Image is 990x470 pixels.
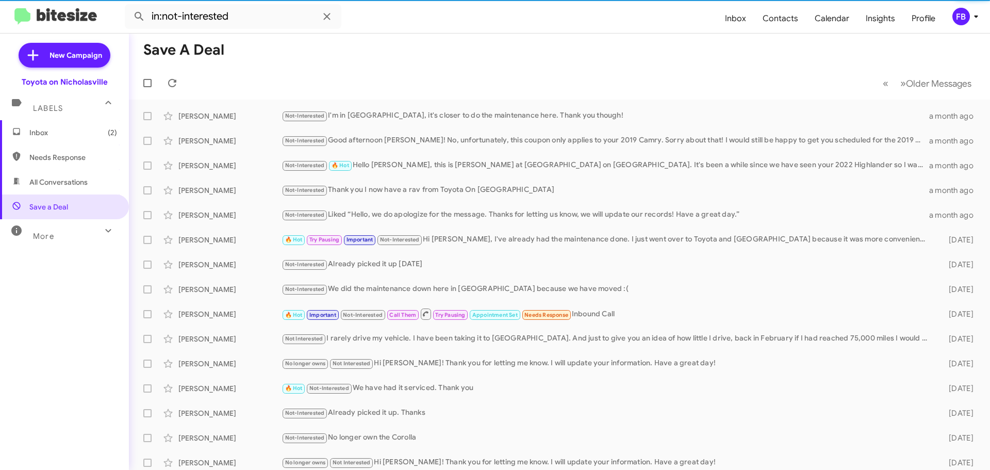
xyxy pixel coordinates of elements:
[929,185,982,196] div: a month ago
[178,185,282,196] div: [PERSON_NAME]
[33,232,54,241] span: More
[944,8,979,25] button: FB
[332,162,349,169] span: 🔥 Hot
[435,312,465,318] span: Try Pausing
[906,78,971,89] span: Older Messages
[389,312,416,318] span: Call Them
[19,43,110,68] a: New Campaign
[754,4,806,34] a: Contacts
[932,334,982,344] div: [DATE]
[929,210,982,220] div: a month ago
[929,136,982,146] div: a month ago
[285,137,325,144] span: Not-Interested
[932,309,982,319] div: [DATE]
[282,432,932,444] div: No longer own the Corolla
[309,385,349,392] span: Not-Interested
[932,359,982,369] div: [DATE]
[285,360,326,367] span: No longer owns
[929,160,982,171] div: a month ago
[282,307,932,320] div: Inbound Call
[178,160,282,171] div: [PERSON_NAME]
[894,73,978,94] button: Next
[282,209,929,221] div: Liked “Hello, we do apologize for the message. Thanks for letting us know, we will update our rec...
[29,152,117,163] span: Needs Response
[178,260,282,270] div: [PERSON_NAME]
[285,410,325,416] span: Not-Interested
[333,459,371,466] span: Not Interested
[49,50,102,60] span: New Campaign
[877,73,978,94] nav: Page navigation example
[472,312,518,318] span: Appointment Set
[178,359,282,369] div: [PERSON_NAME]
[285,187,325,193] span: Not-Interested
[346,236,373,243] span: Important
[178,210,282,220] div: [PERSON_NAME]
[932,408,982,418] div: [DATE]
[282,234,932,246] div: Hi [PERSON_NAME], I've already had the maintenance done. I just went over to Toyota and [GEOGRAPH...
[282,110,929,122] div: I'm in [GEOGRAPHIC_DATA], it's closer to do the maintenance here. Thank you though!
[932,260,982,270] div: [DATE]
[903,4,944,34] a: Profile
[285,286,325,293] span: Not-Interested
[282,457,932,468] div: Hi [PERSON_NAME]! Thank you for letting me know. I will update your information. Have a great day!
[343,312,383,318] span: Not-Interested
[285,335,323,342] span: Not Interested
[285,385,303,392] span: 🔥 Hot
[29,177,88,187] span: All Conversations
[178,284,282,295] div: [PERSON_NAME]
[282,407,932,419] div: Already picked it up. Thanks
[285,212,325,218] span: Not-Interested
[883,77,888,90] span: «
[524,312,568,318] span: Needs Response
[178,235,282,245] div: [PERSON_NAME]
[285,261,325,268] span: Not-Interested
[282,358,932,369] div: Hi [PERSON_NAME]! Thank you for letting me know. I will update your information. Have a great day!
[282,135,929,147] div: Good afternoon [PERSON_NAME]! No, unfortunately, this coupon only applies to your 2019 Camry. Sor...
[929,111,982,121] div: a month ago
[178,309,282,319] div: [PERSON_NAME]
[178,408,282,418] div: [PERSON_NAME]
[282,184,929,196] div: Thank you I now have a rav from Toyota On [GEOGRAPHIC_DATA]
[125,4,341,29] input: Search
[309,312,336,318] span: Important
[285,459,326,466] span: No longer owns
[282,159,929,171] div: Hello [PERSON_NAME], this is [PERSON_NAME] at [GEOGRAPHIC_DATA] on [GEOGRAPHIC_DATA]. It's been a...
[178,136,282,146] div: [PERSON_NAME]
[932,383,982,394] div: [DATE]
[178,458,282,468] div: [PERSON_NAME]
[29,127,117,138] span: Inbox
[900,77,906,90] span: »
[29,202,68,212] span: Save a Deal
[932,433,982,443] div: [DATE]
[952,8,970,25] div: FB
[282,283,932,295] div: We did the maintenance down here in [GEOGRAPHIC_DATA] because we have moved :(
[178,111,282,121] div: [PERSON_NAME]
[309,236,339,243] span: Try Pausing
[333,360,371,367] span: Not Interested
[380,236,420,243] span: Not-Interested
[932,235,982,245] div: [DATE]
[282,382,932,394] div: We have had it serviced. Thank you
[143,42,224,58] h1: Save a Deal
[285,236,303,243] span: 🔥 Hot
[932,284,982,295] div: [DATE]
[33,104,63,113] span: Labels
[282,258,932,270] div: Already picked it up [DATE]
[282,333,932,345] div: I rarely drive my vehicle. I have been taking it to [GEOGRAPHIC_DATA]. And just to give you an id...
[877,73,895,94] button: Previous
[932,458,982,468] div: [DATE]
[178,433,282,443] div: [PERSON_NAME]
[285,434,325,441] span: Not-Interested
[857,4,903,34] a: Insights
[22,77,108,87] div: Toyota on Nicholasville
[806,4,857,34] a: Calendar
[285,112,325,119] span: Not-Interested
[717,4,754,34] a: Inbox
[178,334,282,344] div: [PERSON_NAME]
[108,127,117,138] span: (2)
